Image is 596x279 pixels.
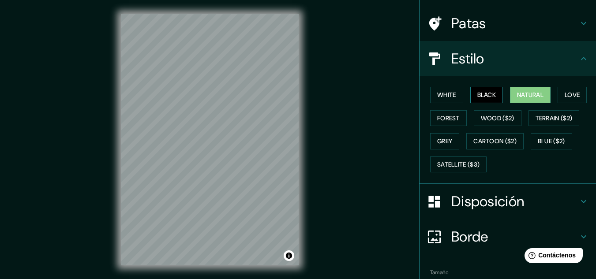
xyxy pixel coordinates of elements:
[420,219,596,254] div: Borde
[430,156,487,173] button: Satellite ($3)
[430,133,459,149] button: Grey
[451,14,486,33] font: Patas
[420,184,596,219] div: Disposición
[420,6,596,41] div: Patas
[470,87,503,103] button: Black
[474,110,521,126] button: Wood ($2)
[466,133,524,149] button: Cartoon ($2)
[531,133,572,149] button: Blue ($2)
[451,192,524,211] font: Disposición
[430,269,448,276] font: Tamaño
[420,41,596,76] div: Estilo
[430,87,463,103] button: White
[430,110,467,126] button: Forest
[451,49,484,68] font: Estilo
[517,245,586,269] iframe: Lanzador de widgets de ayuda
[558,87,587,103] button: Love
[451,227,488,246] font: Borde
[529,110,580,126] button: Terrain ($2)
[284,250,294,261] button: Activar o desactivar atribución
[510,87,551,103] button: Natural
[121,14,299,265] canvas: Mapa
